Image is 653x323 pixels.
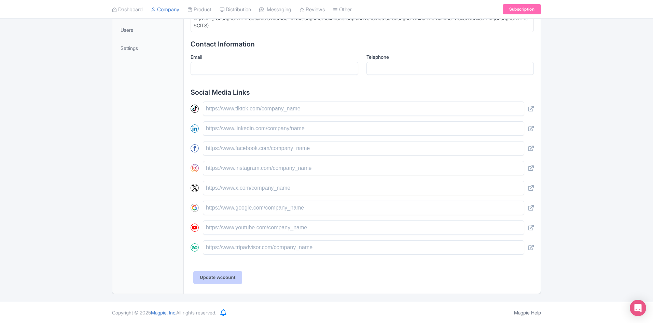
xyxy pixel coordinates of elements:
div: Open Intercom Messenger [630,300,646,316]
img: youtube-round-01-0acef599b0341403c37127b094ecd7da.svg [191,224,199,232]
a: Magpie Help [514,310,541,315]
input: https://www.facebook.com/company_name [203,141,524,156]
div: Copyright © 2025 All rights reserved. [108,309,220,316]
input: https://www.tiktok.com/company_name [203,102,524,116]
img: facebook-round-01-50ddc191f871d4ecdbe8252d2011563a.svg [191,144,199,152]
span: Settings [121,44,138,52]
input: https://www.tripadvisor.com/company_name [203,240,524,255]
img: tiktok-round-01-ca200c7ba8d03f2cade56905edf8567d.svg [191,105,199,113]
input: https://www.linkedin.com/company/name [203,121,524,136]
h2: Social Media Links [191,89,534,96]
span: Magpie, Inc. [151,310,176,315]
input: https://www.youtube.com/company_name [203,220,524,235]
input: Update Account [193,271,242,284]
img: tripadvisor-round-01-385d03172616b1a1306be21ef117dde3.svg [191,243,199,252]
span: Email [191,54,202,60]
span: Telephone [366,54,389,60]
img: x-round-01-2a040f8114114d748f4f633894d6978b.svg [191,184,199,192]
input: https://www.x.com/company_name [203,181,524,195]
a: Subscription [503,4,541,14]
div: In [DATE], Shanghai CITS became a member of Jinjiang International Group and renamed as Shanghai ... [194,15,531,29]
input: https://www.instagram.com/company_name [203,161,524,175]
span: Users [121,26,133,33]
img: instagram-round-01-d873700d03cfe9216e9fb2676c2aa726.svg [191,164,199,172]
a: Users [114,22,182,38]
img: google-round-01-4c7ae292eccd65b64cc32667544fd5c1.svg [191,204,199,212]
a: Settings [114,40,182,56]
h2: Contact Information [191,40,534,48]
input: https://www.google.com/company_name [203,201,524,215]
img: linkedin-round-01-4bc9326eb20f8e88ec4be7e8773b84b7.svg [191,124,199,133]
